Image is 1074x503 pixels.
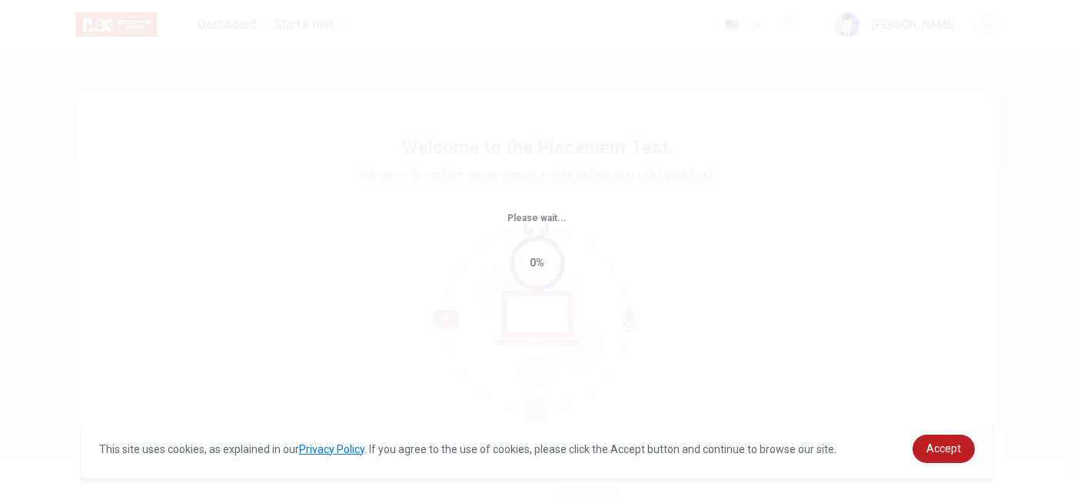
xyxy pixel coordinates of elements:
[926,442,961,455] span: Accept
[299,443,364,455] a: Privacy Policy
[913,435,975,463] a: dismiss cookie message
[99,443,836,455] span: This site uses cookies, as explained in our . If you agree to the use of cookies, please click th...
[81,419,993,478] div: cookieconsent
[530,254,544,272] div: 0%
[507,213,567,223] span: Please wait...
